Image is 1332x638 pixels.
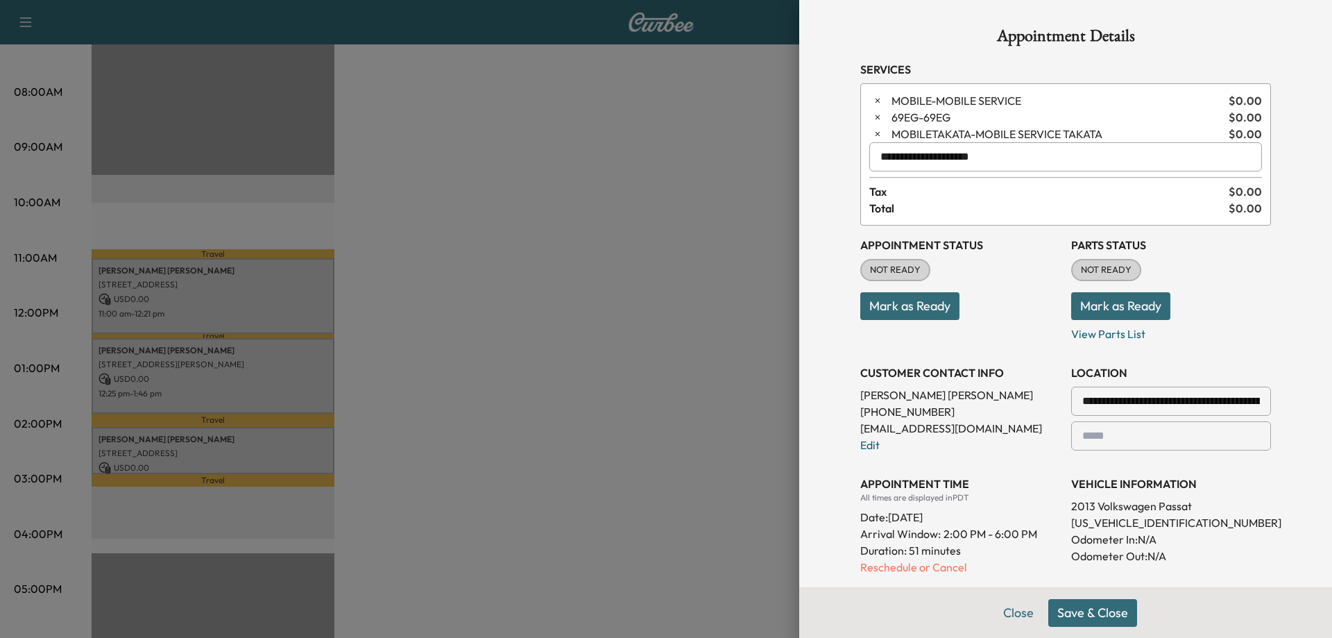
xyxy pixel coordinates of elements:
div: Date: [DATE] [860,503,1060,526]
span: 2:00 PM - 6:00 PM [943,526,1037,542]
button: Mark as Ready [860,292,959,320]
span: Tax [869,183,1229,200]
p: Odometer In: N/A [1071,531,1271,548]
span: $ 0.00 [1229,92,1262,109]
span: $ 0.00 [1229,200,1262,217]
p: Reschedule or Cancel [860,559,1060,576]
p: 2013 Volkswagen Passat [1071,498,1271,514]
h3: CUSTOMER CONTACT INFO [860,364,1060,381]
a: Edit [860,438,880,452]
p: Odometer Out: N/A [1071,548,1271,564]
h3: APPOINTMENT TIME [860,476,1060,492]
button: Close [994,599,1043,627]
span: MOBILE SERVICE TAKATA [891,126,1223,142]
p: Arrival Window: [860,526,1060,542]
h3: Services [860,61,1271,78]
h3: VEHICLE INFORMATION [1071,476,1271,492]
span: $ 0.00 [1229,126,1262,142]
p: View Parts List [1071,320,1271,342]
p: [US_VEHICLE_IDENTIFICATION_NUMBER] [1071,514,1271,531]
p: [EMAIL_ADDRESS][DOMAIN_NAME] [860,420,1060,437]
h1: Appointment Details [860,28,1271,50]
span: NOT READY [1073,263,1140,277]
span: $ 0.00 [1229,109,1262,126]
span: NOT READY [862,263,929,277]
p: [PHONE_NUMBER] [860,403,1060,420]
h3: Appointment Status [860,237,1060,253]
p: Duration: 51 minutes [860,542,1060,559]
h3: Parts Status [1071,237,1271,253]
span: MOBILE SERVICE [891,92,1223,109]
span: 69EG [891,109,1223,126]
button: Mark as Ready [1071,292,1170,320]
button: Save & Close [1048,599,1137,627]
span: Total [869,200,1229,217]
div: All times are displayed in PDT [860,492,1060,503]
span: $ 0.00 [1229,183,1262,200]
h3: LOCATION [1071,364,1271,381]
p: [PERSON_NAME] [PERSON_NAME] [860,387,1060,403]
